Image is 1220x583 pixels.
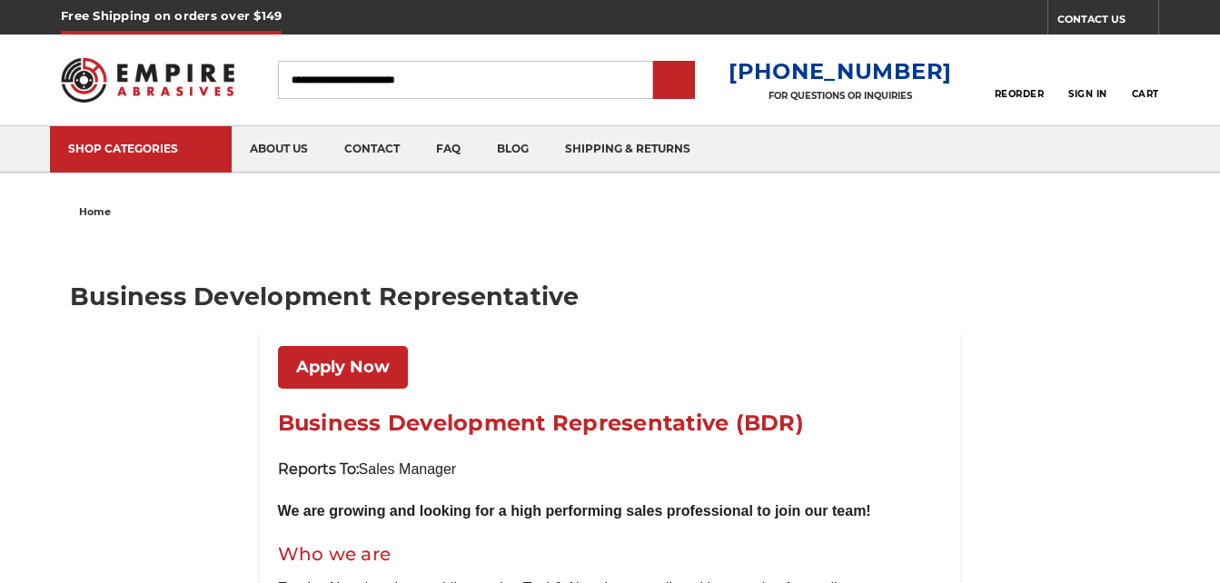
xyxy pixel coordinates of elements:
b: We are growing and looking for a high performing sales professional to join our team! [278,503,871,519]
a: Reorder [995,60,1045,99]
a: [PHONE_NUMBER] [729,58,952,84]
p: FOR QUESTIONS OR INQUIRIES [729,90,952,102]
span: Cart [1132,88,1159,100]
span: home [79,205,111,218]
span: Sign In [1068,88,1107,100]
a: shipping & returns [547,126,709,173]
a: Cart [1132,60,1159,100]
p: Sales Manager [278,458,943,481]
a: about us [232,126,326,173]
a: Apply Now [278,346,408,389]
a: faq [418,126,479,173]
h2: Who we are [278,540,943,568]
a: blog [479,126,547,173]
h1: Business Development Representative [70,284,1150,309]
input: Submit [656,63,692,99]
div: SHOP CATEGORIES [68,142,213,155]
span: Reorder [995,88,1045,100]
h1: Business Development Representative (BDR) [278,407,943,440]
img: Empire Abrasives [61,46,234,114]
a: CONTACT US [1057,9,1158,35]
a: contact [326,126,418,173]
strong: Reports To: [278,460,359,478]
